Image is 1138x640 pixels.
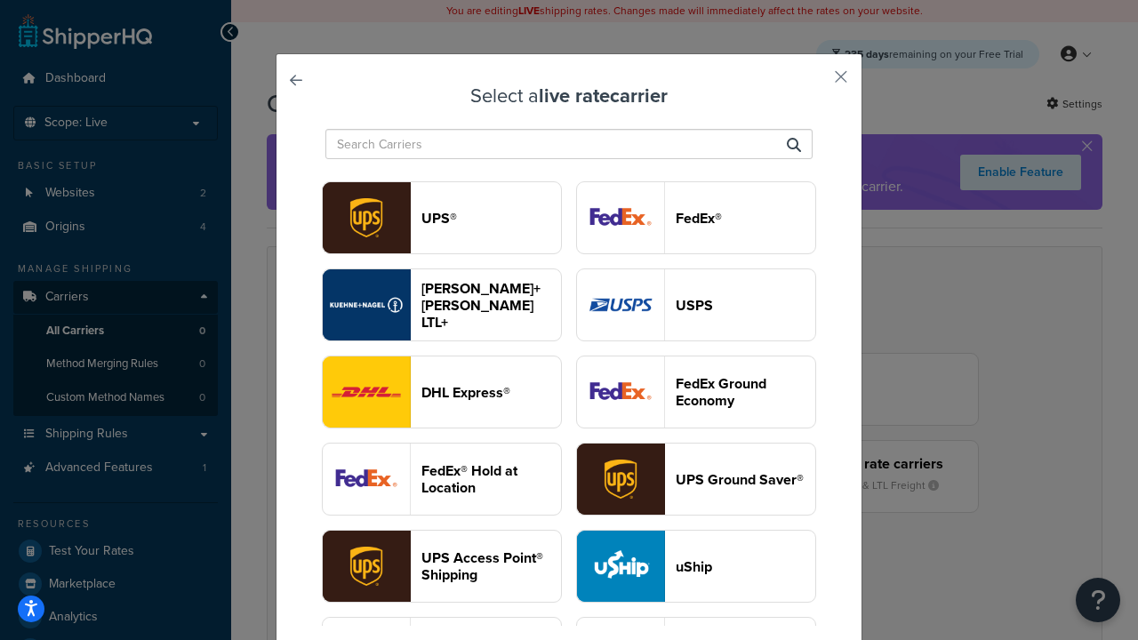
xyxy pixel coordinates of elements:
[539,81,668,110] strong: live rate carrier
[576,181,816,254] button: fedEx logoFedEx®
[322,530,562,603] button: accessPoint logoUPS Access Point® Shipping
[322,268,562,341] button: reTransFreight logo[PERSON_NAME]+[PERSON_NAME] LTL+
[576,356,816,428] button: smartPost logoFedEx Ground Economy
[577,269,664,340] img: usps logo
[323,444,410,515] img: fedExLocation logo
[576,443,816,516] button: surePost logoUPS Ground Saver®
[676,375,815,409] header: FedEx Ground Economy
[322,356,562,428] button: dhl logoDHL Express®
[577,531,664,602] img: uShip logo
[323,182,410,253] img: ups logo
[421,462,561,496] header: FedEx® Hold at Location
[323,531,410,602] img: accessPoint logo
[676,210,815,227] header: FedEx®
[325,129,813,159] input: Search Carriers
[321,85,817,107] h3: Select a
[322,443,562,516] button: fedExLocation logoFedEx® Hold at Location
[421,210,561,227] header: UPS®
[676,471,815,488] header: UPS Ground Saver®
[323,356,410,428] img: dhl logo
[676,297,815,314] header: USPS
[676,558,815,575] header: uShip
[323,269,410,340] img: reTransFreight logo
[576,530,816,603] button: uShip logouShip
[322,181,562,254] button: ups logoUPS®
[421,384,561,401] header: DHL Express®
[577,356,664,428] img: smartPost logo
[577,182,664,253] img: fedEx logo
[421,280,561,331] header: [PERSON_NAME]+[PERSON_NAME] LTL+
[577,444,664,515] img: surePost logo
[421,549,561,583] header: UPS Access Point® Shipping
[576,268,816,341] button: usps logoUSPS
